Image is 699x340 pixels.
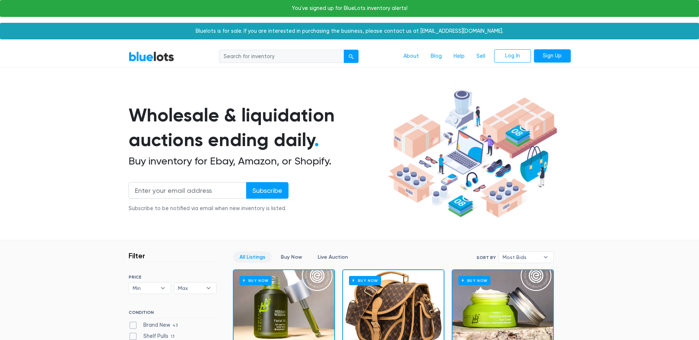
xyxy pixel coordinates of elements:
[129,103,385,152] h1: Wholesale & liquidation auctions ending daily
[538,252,553,263] b: ▾
[201,283,216,294] b: ▾
[425,49,448,63] a: Blog
[448,49,471,63] a: Help
[129,155,385,167] h2: Buy inventory for Ebay, Amazon, or Shopify.
[129,321,180,329] label: Brand New
[129,310,217,318] h6: CONDITION
[398,49,425,63] a: About
[275,251,308,263] a: Buy Now
[476,254,496,261] label: Sort By
[534,49,571,63] a: Sign Up
[133,283,157,294] span: Min
[349,276,381,285] h6: Buy Now
[233,251,272,263] a: All Listings
[170,323,180,329] span: 43
[129,205,289,213] div: Subscribe to be notified via email when new inventory is listed.
[471,49,491,63] a: Sell
[129,51,174,62] a: BlueLots
[311,251,354,263] a: Live Auction
[129,182,247,199] input: Enter your email address
[129,251,145,260] h3: Filter
[494,49,531,63] a: Log In
[219,50,344,63] input: Search for inventory
[129,275,217,280] h6: PRICE
[458,276,490,285] h6: Buy Now
[385,87,560,221] img: hero-ee84e7d0318cb26816c560f6b4441b76977f77a177738b4e94f68c95b2b83dbb.png
[246,182,289,199] input: Subscribe
[240,276,272,285] h6: Buy Now
[155,283,171,294] b: ▾
[178,283,202,294] span: Max
[314,129,319,151] span: .
[168,334,177,340] span: 13
[503,252,539,263] span: Most Bids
